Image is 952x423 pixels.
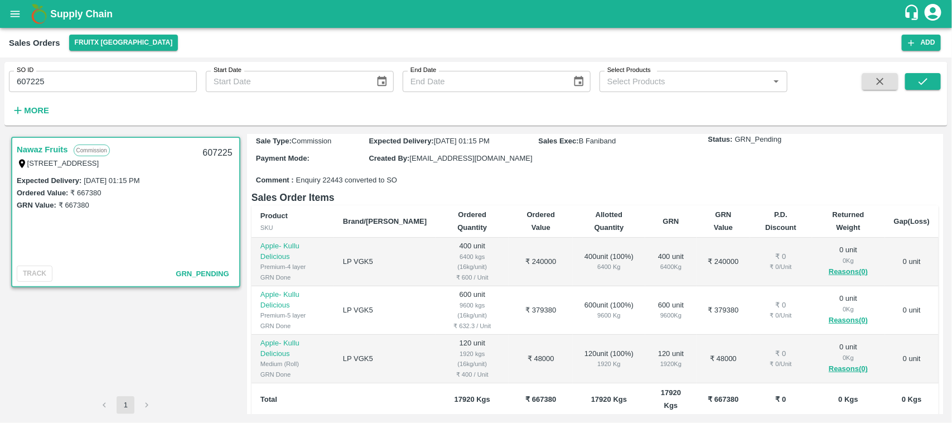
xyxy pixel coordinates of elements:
div: ₹ 0 / Unit [759,359,803,369]
b: Gap(Loss) [894,217,930,225]
div: 1920 kgs (16kg/unit) [444,349,500,369]
button: Select DC [69,35,178,51]
input: Enter SO ID [9,71,197,92]
button: More [9,101,52,120]
b: Total [260,395,277,403]
b: Ordered Value [527,210,555,231]
button: Reasons(0) [821,266,876,278]
label: Status: [708,134,733,145]
div: 0 unit [821,245,876,278]
td: 400 unit [436,238,509,286]
td: 600 unit [436,286,509,335]
label: Start Date [214,66,241,75]
td: ₹ 240000 [509,238,573,286]
label: ₹ 667380 [59,201,89,209]
b: 17920 Kgs [661,388,681,409]
div: ₹ 0 / Unit [759,310,803,320]
span: [DATE] 01:15 PM [434,137,490,145]
a: Nawaz Fruits [17,142,68,157]
b: ₹ 0 [776,395,786,403]
td: ₹ 379380 [697,286,750,335]
div: 0 Kg [821,353,876,363]
label: Select Products [607,66,651,75]
div: customer-support [903,4,923,24]
div: 607225 [196,140,239,166]
nav: pagination navigation [94,396,157,414]
span: Commission [292,137,332,145]
label: [STREET_ADDRESS] [27,159,99,167]
td: 0 unit [885,335,939,383]
td: ₹ 240000 [697,238,750,286]
div: ₹ 0 / Unit [759,262,803,272]
div: 6400 kgs (16kg/unit) [444,252,500,272]
a: Supply Chain [50,6,903,22]
span: GRN_Pending [735,134,782,145]
b: Product [260,212,288,220]
div: 9600 Kg [582,310,636,320]
button: Open [769,74,784,89]
div: 0 unit [821,294,876,327]
div: 9600 Kg [654,310,688,320]
p: Commission [74,145,110,156]
b: 0 Kgs [902,395,921,403]
label: Comment : [256,175,294,186]
div: 400 unit ( 100 %) [582,252,636,272]
div: account of current user [923,2,943,26]
button: Choose date [568,71,589,92]
button: Reasons(0) [821,314,876,327]
button: page 1 [117,396,134,414]
div: 600 unit [654,300,688,321]
b: Allotted Quantity [595,210,624,231]
p: Apple- Kullu Delicious [260,290,325,310]
b: 17920 Kgs [455,395,490,403]
div: ₹ 0 [759,252,803,262]
label: Payment Mode : [256,154,310,162]
div: 120 unit ( 100 %) [582,349,636,369]
div: ₹ 632.3 / Unit [444,321,500,331]
td: 0 unit [885,238,939,286]
div: 1920 Kg [582,359,636,369]
input: End Date [403,71,564,92]
div: GRN Done [260,272,325,282]
input: Select Products [603,74,766,89]
div: 0 Kg [821,304,876,314]
td: ₹ 48000 [509,335,573,383]
h6: Sales Order Items [252,190,939,205]
label: Expected Delivery : [369,137,433,145]
div: ₹ 0 [759,349,803,359]
b: ₹ 667380 [525,395,556,403]
td: 120 unit [436,335,509,383]
div: 120 unit [654,349,688,369]
td: LP VGK5 [334,335,436,383]
img: logo [28,3,50,25]
span: GRN_Pending [176,270,229,278]
b: Brand/[PERSON_NAME] [343,217,427,225]
div: 9600 kgs (16kg/unit) [444,300,500,321]
div: GRN Done [260,321,325,331]
button: Reasons(0) [821,363,876,376]
span: B Faniband [579,137,616,145]
input: Start Date [206,71,367,92]
b: P.D. Discount [765,210,796,231]
b: GRN [663,217,679,225]
strong: More [24,106,49,115]
b: ₹ 667380 [708,395,738,403]
button: open drawer [2,1,28,27]
div: 6400 Kg [582,262,636,272]
p: Apple- Kullu Delicious [260,241,325,262]
div: SKU [260,223,325,233]
button: Add [902,35,941,51]
label: GRN Value: [17,201,56,209]
label: Created By : [369,154,409,162]
label: ₹ 667380 [70,189,101,197]
label: SO ID [17,66,33,75]
label: [DATE] 01:15 PM [84,176,139,185]
div: Premium-5 layer [260,310,325,320]
div: 600 unit ( 100 %) [582,300,636,321]
div: 0 unit [821,342,876,376]
div: ₹ 600 / Unit [444,272,500,282]
b: Ordered Quantity [457,210,487,231]
td: LP VGK5 [334,238,436,286]
b: GRN Value [714,210,733,231]
div: Medium (Roll) [260,359,325,369]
